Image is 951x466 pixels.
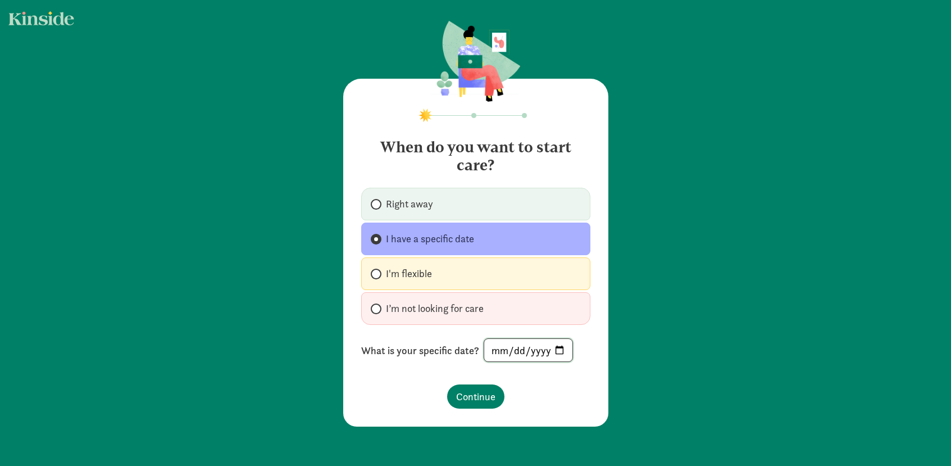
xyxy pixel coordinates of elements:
[447,384,504,409] button: Continue
[361,344,479,358] label: What is your specific date?
[386,302,484,315] span: I’m not looking for care
[386,197,433,211] span: Right away
[361,129,590,174] h4: When do you want to start care?
[456,389,495,404] span: Continue
[386,267,432,280] span: I'm flexible
[386,232,474,246] span: I have a specific date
